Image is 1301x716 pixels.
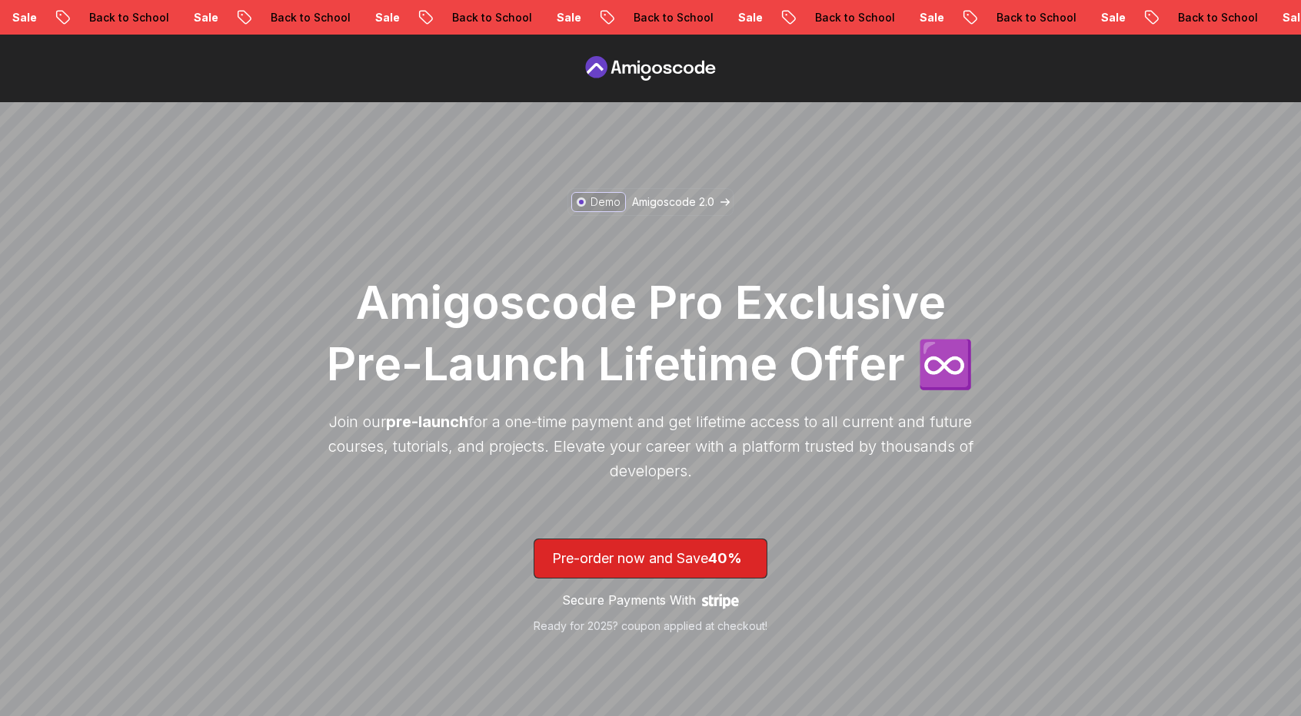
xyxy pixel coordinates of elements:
[1091,10,1140,25] p: Sale
[552,548,749,569] p: Pre-order now and Save
[547,10,596,25] p: Sale
[1168,10,1273,25] p: Back to School
[534,539,767,634] a: lifetime-access
[591,194,621,210] p: Demo
[261,10,365,25] p: Back to School
[320,409,981,483] p: Join our for a one-time payment and get lifetime access to all current and future courses, tutori...
[534,618,767,634] p: Ready for 2025? coupon applied at checkout!
[910,10,959,25] p: Sale
[562,591,696,609] p: Secure Payments With
[581,56,720,81] a: Pre Order page
[632,194,714,210] p: Amigoscode 2.0
[184,10,233,25] p: Sale
[708,550,742,566] span: 40%
[567,188,734,216] a: DemoAmigoscode 2.0
[624,10,728,25] p: Back to School
[320,271,981,394] h1: Amigoscode Pro Exclusive Pre-Launch Lifetime Offer ♾️
[805,10,910,25] p: Back to School
[728,10,777,25] p: Sale
[2,10,52,25] p: Sale
[987,10,1091,25] p: Back to School
[386,413,468,431] span: pre-launch
[79,10,184,25] p: Back to School
[365,10,414,25] p: Sale
[442,10,547,25] p: Back to School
